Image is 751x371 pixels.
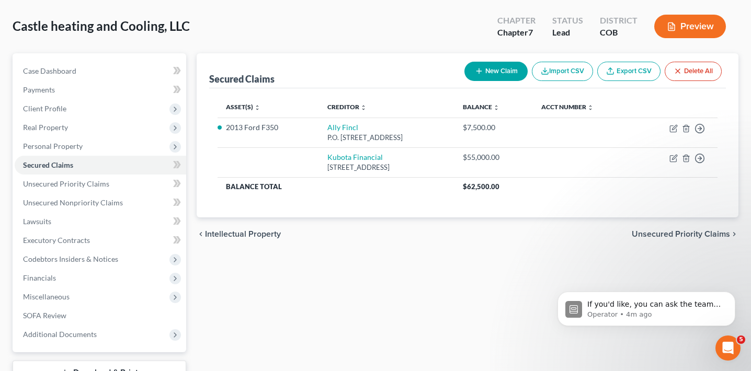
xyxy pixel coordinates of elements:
[632,230,738,238] button: Unsecured Priority Claims chevron_right
[360,105,367,111] i: unfold_more
[532,62,593,81] button: Import CSV
[226,122,311,133] li: 2013 Ford F350
[327,103,367,111] a: Creditor unfold_more
[23,66,76,75] span: Case Dashboard
[15,306,186,325] a: SOFA Review
[15,175,186,193] a: Unsecured Priority Claims
[327,123,358,132] a: Ally Fincl
[715,335,741,361] iframe: Intercom live chat
[665,62,722,81] button: Delete All
[23,85,55,94] span: Payments
[541,103,594,111] a: Acct Number unfold_more
[197,230,205,238] i: chevron_left
[654,15,726,38] button: Preview
[552,15,583,27] div: Status
[23,104,66,113] span: Client Profile
[23,292,70,301] span: Miscellaneous
[23,160,73,169] span: Secured Claims
[497,27,536,39] div: Chapter
[327,153,383,161] a: Kubota Financial
[15,80,186,99] a: Payments
[528,27,533,37] span: 7
[600,27,638,39] div: COB
[23,123,68,132] span: Real Property
[23,217,51,226] span: Lawsuits
[587,105,594,111] i: unfold_more
[15,156,186,175] a: Secured Claims
[23,179,109,188] span: Unsecured Priority Claims
[600,15,638,27] div: District
[15,212,186,231] a: Lawsuits
[23,273,56,282] span: Financials
[497,15,536,27] div: Chapter
[23,236,90,245] span: Executory Contracts
[226,103,260,111] a: Asset(s) unfold_more
[464,62,528,81] button: New Claim
[23,254,118,263] span: Codebtors Insiders & Notices
[463,152,525,163] div: $55,000.00
[205,230,281,238] span: Intellectual Property
[23,330,97,339] span: Additional Documents
[597,62,661,81] a: Export CSV
[463,122,525,133] div: $7,500.00
[254,105,260,111] i: unfold_more
[730,230,738,238] i: chevron_right
[23,142,83,150] span: Personal Property
[463,182,499,191] span: $62,500.00
[632,230,730,238] span: Unsecured Priority Claims
[15,62,186,80] a: Case Dashboard
[542,270,751,343] iframe: Intercom notifications message
[15,231,186,250] a: Executory Contracts
[209,73,275,85] div: Secured Claims
[327,133,446,143] div: P.O. [STREET_ADDRESS]
[23,311,66,320] span: SOFA Review
[552,27,583,39] div: Lead
[23,198,123,207] span: Unsecured Nonpriority Claims
[13,18,190,33] span: Castle heating and Cooling, LLC
[493,105,499,111] i: unfold_more
[15,193,186,212] a: Unsecured Nonpriority Claims
[463,103,499,111] a: Balance unfold_more
[737,335,745,344] span: 5
[197,230,281,238] button: chevron_left Intellectual Property
[218,177,454,196] th: Balance Total
[327,163,446,172] div: [STREET_ADDRESS]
